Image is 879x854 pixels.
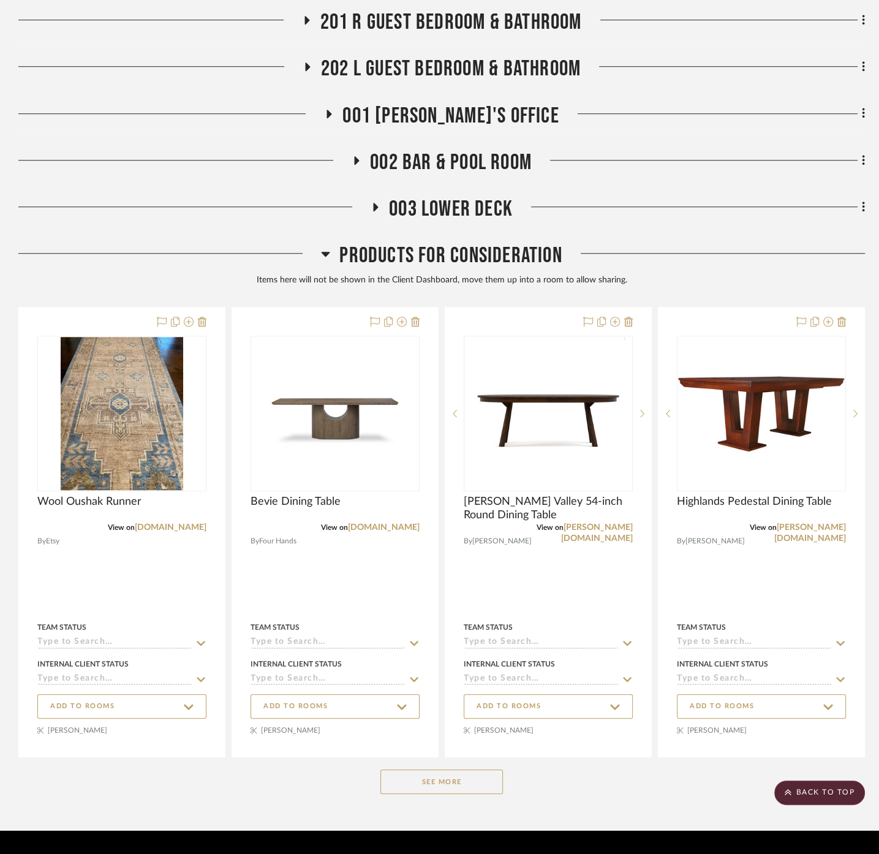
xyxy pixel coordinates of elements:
div: Internal Client Status [251,659,342,670]
input: Type to Search… [251,674,405,686]
span: Wool Oushak Runner [37,495,141,508]
a: [PERSON_NAME][DOMAIN_NAME] [774,523,846,543]
input: Type to Search… [677,674,831,686]
span: View on [321,524,348,531]
div: Internal Client Status [37,659,129,670]
span: ADD TO ROOMS [263,701,328,712]
span: Highlands Pedestal Dining Table [677,495,832,508]
span: Bevie Dining Table [251,495,341,508]
span: By [37,535,46,547]
input: Type to Search… [37,674,192,686]
div: Internal Client Status [677,659,768,670]
span: By [251,535,259,547]
span: ADD TO ROOMS [690,701,754,712]
input: Type to Search… [464,637,618,649]
button: See More [380,769,503,794]
button: ADD TO ROOMS [37,694,206,719]
a: [DOMAIN_NAME] [135,523,206,532]
span: Products For Consideration [339,243,562,269]
a: [PERSON_NAME][DOMAIN_NAME] [561,523,633,543]
span: View on [537,524,564,531]
div: Internal Client Status [464,659,555,670]
span: ADD TO ROOMS [50,701,115,712]
button: ADD TO ROOMS [677,694,846,719]
img: Highlands Pedestal Dining Table [678,376,845,452]
span: Etsy [46,535,59,547]
span: [PERSON_NAME] [685,535,745,547]
span: ADD TO ROOMS [477,701,541,712]
img: Wool Oushak Runner [61,337,184,490]
span: 002 Bar & Pool Room [370,149,532,176]
span: By [677,535,685,547]
span: [PERSON_NAME] [472,535,532,547]
button: ADD TO ROOMS [251,694,420,719]
div: Team Status [37,622,86,633]
img: Bevie Dining Table [258,337,412,490]
div: Team Status [677,622,726,633]
span: 201 R Guest Bedroom & Bathroom [320,9,582,36]
span: 202 L Guest Bedroom & Bathroom [321,56,581,82]
scroll-to-top-button: BACK TO TOP [774,780,865,805]
input: Type to Search… [251,637,405,649]
div: Team Status [464,622,513,633]
div: Items here will not be shown in the Client Dashboard, move them up into a room to allow sharing. [18,274,865,287]
span: Four Hands [259,535,296,547]
div: Team Status [251,622,300,633]
span: 003 Lower Deck [389,196,513,222]
span: [PERSON_NAME] Valley 54-inch Round Dining Table [464,495,633,522]
a: [DOMAIN_NAME] [348,523,420,532]
input: Type to Search… [37,637,192,649]
button: ADD TO ROOMS [464,694,633,719]
span: View on [750,524,777,531]
span: By [464,535,472,547]
img: Hudson Valley 54-inch Round Dining Table [472,337,625,490]
span: View on [108,524,135,531]
input: Type to Search… [677,637,831,649]
span: 001 [PERSON_NAME]'s Office [342,103,559,129]
input: Type to Search… [464,674,618,686]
